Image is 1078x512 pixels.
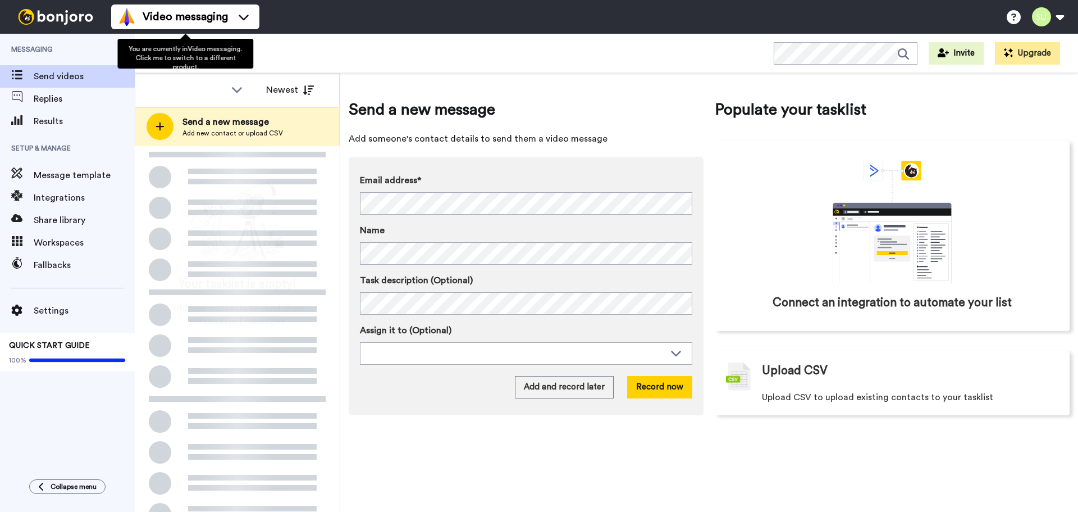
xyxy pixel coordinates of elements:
[762,391,993,404] span: Upload CSV to upload existing contacts to your tasklist
[627,376,692,398] button: Record now
[715,98,1070,121] span: Populate your tasklist
[349,98,704,121] span: Send a new message
[182,115,283,129] span: Send a new message
[181,178,294,268] img: ready-set-action.png
[34,236,135,250] span: Workspaces
[995,42,1060,65] button: Upgrade
[34,191,135,205] span: Integrations
[34,70,135,83] span: Send videos
[515,376,614,398] button: Add and record later
[13,9,98,25] img: bj-logo-header-white.svg
[34,214,135,227] span: Share library
[143,9,228,25] span: Video messaging
[9,342,90,350] span: QUICK START GUIDE
[9,356,26,365] span: 100%
[34,259,135,272] span: Fallbacks
[360,224,385,237] span: Name
[129,46,242,70] span: You are currently in Video messaging . Click me to switch to a different product.
[182,129,283,138] span: Add new contact or upload CSV
[34,169,135,182] span: Message template
[29,479,106,494] button: Collapse menu
[349,132,704,146] span: Add someone's contact details to send them a video message
[179,276,296,293] span: Your tasklist is empty!
[51,482,97,491] span: Collapse menu
[726,363,751,391] img: csv-grey.png
[360,324,692,337] label: Assign it to (Optional)
[808,161,976,283] div: animation
[34,92,135,106] span: Replies
[34,304,135,318] span: Settings
[258,79,322,101] button: Newest
[34,115,135,128] span: Results
[360,274,692,287] label: Task description (Optional)
[762,363,828,379] span: Upload CSV
[929,42,984,65] button: Invite
[118,8,136,26] img: vm-color.svg
[773,294,1012,311] span: Connect an integration to automate your list
[360,174,692,187] label: Email address*
[152,301,323,328] span: Add new contacts to send them personalised messages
